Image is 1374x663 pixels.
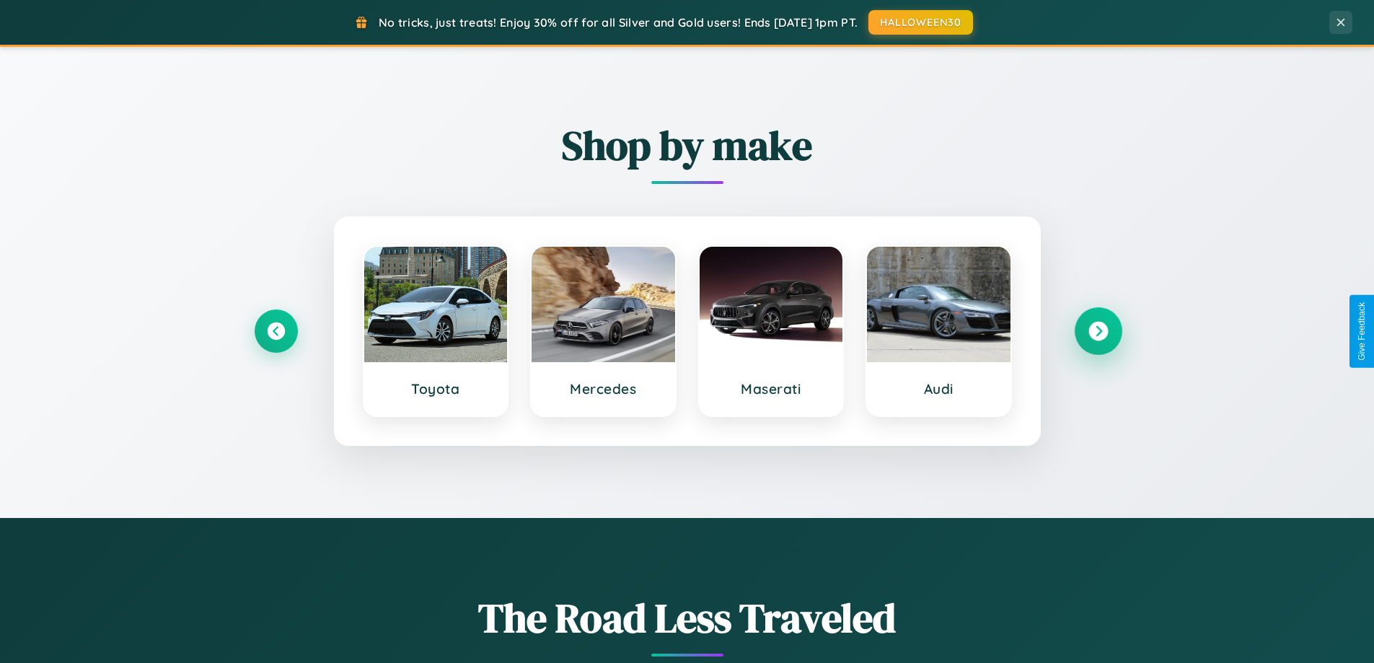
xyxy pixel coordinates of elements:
button: HALLOWEEN30 [868,10,973,35]
h2: Shop by make [255,118,1120,173]
div: Give Feedback [1357,302,1367,361]
h3: Mercedes [546,380,661,398]
h3: Toyota [379,380,493,398]
h3: Audi [881,380,996,398]
span: No tricks, just treats! Enjoy 30% off for all Silver and Gold users! Ends [DATE] 1pm PT. [379,15,858,30]
h1: The Road Less Traveled [255,590,1120,646]
h3: Maserati [714,380,829,398]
